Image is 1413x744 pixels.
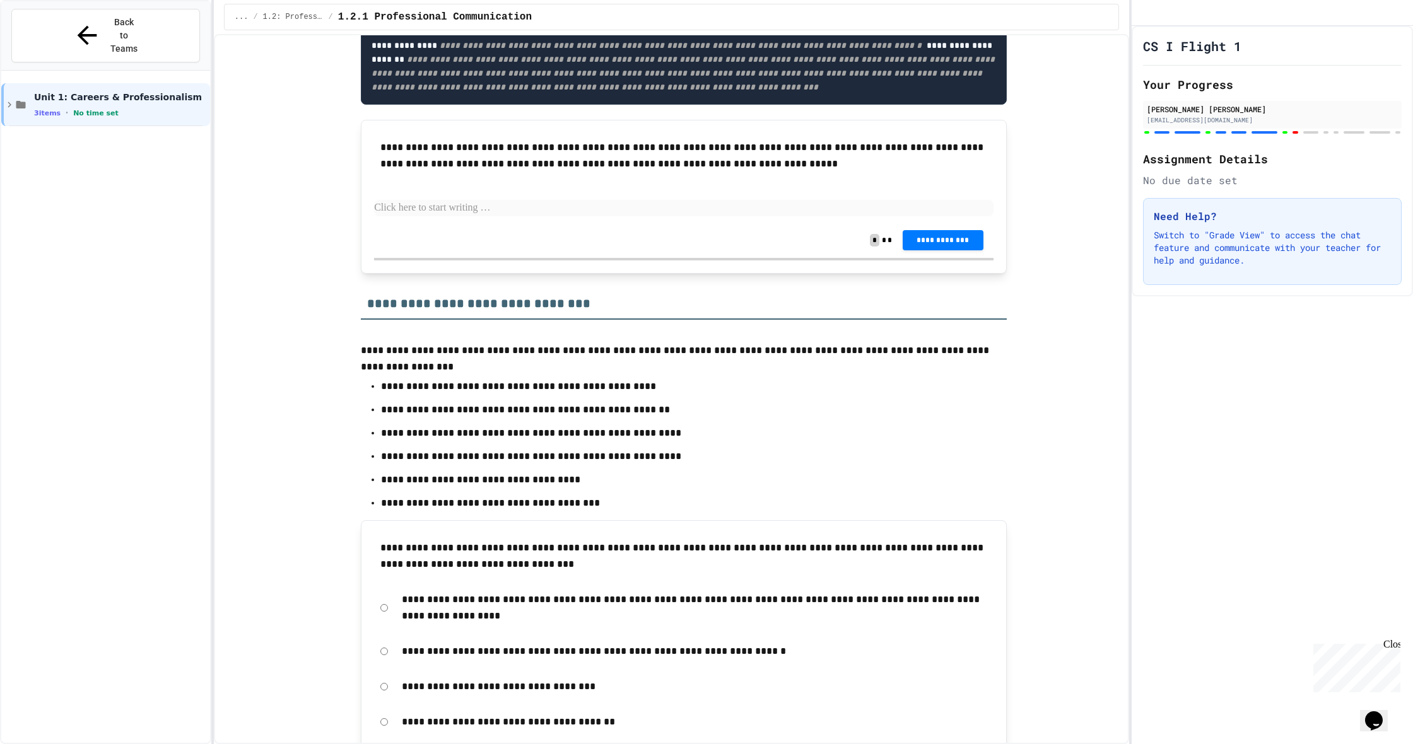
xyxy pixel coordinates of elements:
span: Unit 1: Careers & Professionalism [34,91,208,103]
h2: Assignment Details [1143,150,1402,168]
button: Back to Teams [11,9,200,62]
iframe: chat widget [1360,694,1400,731]
iframe: chat widget [1308,639,1400,692]
h3: Need Help? [1154,209,1391,224]
span: 3 items [34,109,61,117]
div: [PERSON_NAME] [PERSON_NAME] [1147,103,1398,115]
h1: CS I Flight 1 [1143,37,1241,55]
p: Switch to "Grade View" to access the chat feature and communicate with your teacher for help and ... [1154,229,1391,267]
div: Chat with us now!Close [5,5,87,80]
div: No due date set [1143,173,1402,188]
span: No time set [73,109,119,117]
span: • [66,108,68,118]
div: [EMAIL_ADDRESS][DOMAIN_NAME] [1147,115,1398,125]
span: / [253,12,257,22]
span: / [329,12,333,22]
span: Back to Teams [109,16,139,55]
span: 1.2: Professional Communication [263,12,324,22]
h2: Your Progress [1143,76,1402,93]
span: ... [235,12,249,22]
span: 1.2.1 Professional Communication [338,9,532,25]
